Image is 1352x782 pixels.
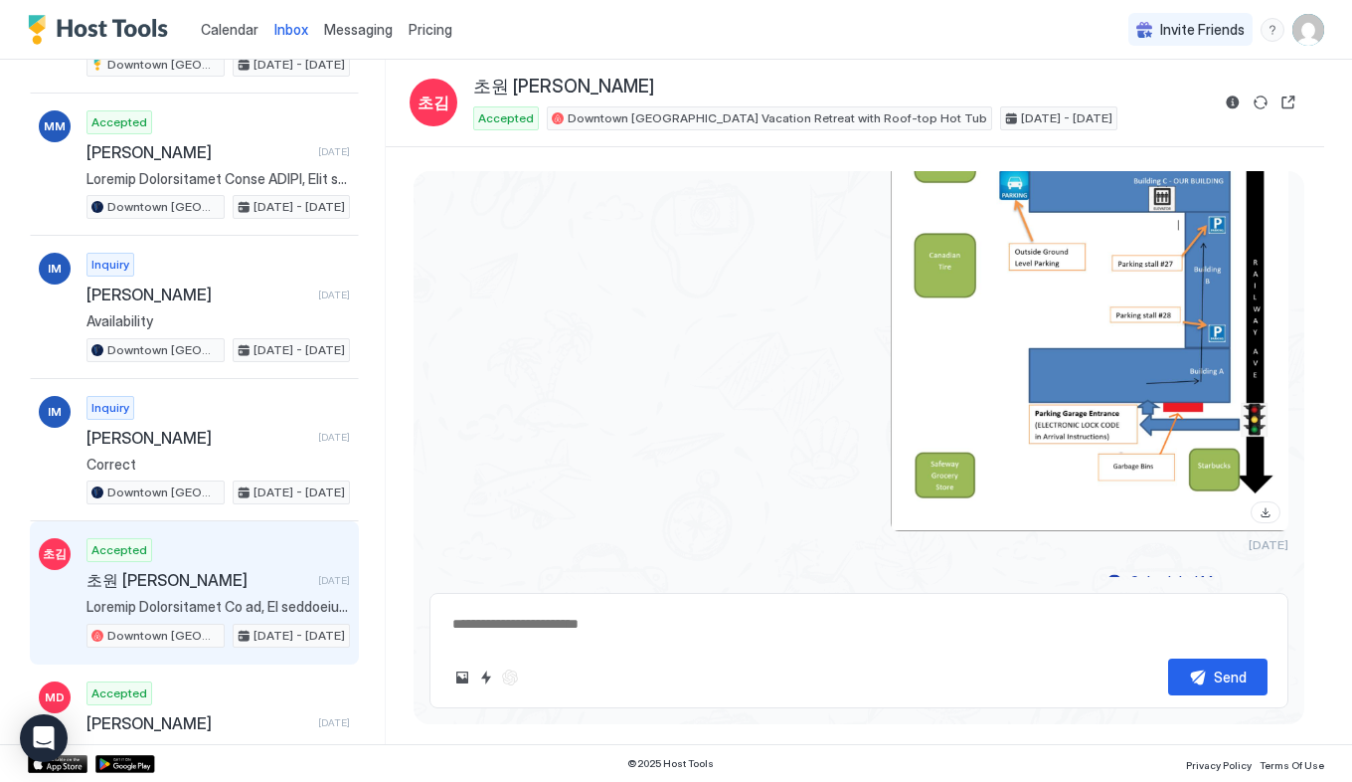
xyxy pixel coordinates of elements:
button: Open reservation [1276,91,1300,114]
button: Reservation information [1221,91,1245,114]
span: [DATE] [318,289,350,301]
span: [DATE] [318,716,350,729]
span: Correct [86,456,350,474]
span: © 2025 Host Tools [627,757,714,770]
span: Accepted [91,113,147,131]
span: [DATE] [318,431,350,444]
span: Loremip Dolorsitamet Co ad, El seddoeius tem INCID UTLA ETDOL magna al enimadm. Veni Quis Nostrud... [86,598,350,616]
button: Sync reservation [1249,91,1272,114]
span: [DATE] [1249,537,1288,552]
button: Send [1168,659,1267,695]
span: Availability [86,312,350,330]
a: App Store [28,755,87,773]
button: Scheduled Messages [1103,568,1288,595]
span: Pricing [409,21,452,39]
span: Inquiry [91,256,129,274]
span: Loremip Dolorsitamet Conse Adipis, Elit seddoei te in utlabor etdo magnaal en adm veniamqu nostr ... [86,741,350,759]
span: Downtown [GEOGRAPHIC_DATA] Vacation Retreat with Roof-top Hot Tub [107,484,220,501]
div: menu [1261,18,1284,42]
div: Open Intercom Messenger [20,714,68,762]
div: Scheduled Messages [1130,571,1266,592]
span: MM [44,117,66,135]
span: [PERSON_NAME] [86,285,310,304]
div: View image [891,77,1288,531]
span: Invite Friends [1160,21,1245,39]
a: Privacy Policy [1186,753,1252,774]
a: Download [1251,501,1280,523]
span: [DATE] - [DATE] [253,484,345,501]
span: [DATE] - [DATE] [253,627,345,645]
span: [DATE] [318,574,350,587]
span: 초김 [43,545,67,563]
span: Downtown [GEOGRAPHIC_DATA] Vacation Retreat with Roof-top Hot Tub [568,109,987,127]
span: Calendar [201,21,258,38]
span: 초원 [PERSON_NAME] [473,76,654,98]
div: User profile [1292,14,1324,46]
a: Terms Of Use [1260,753,1324,774]
span: MD [45,688,65,706]
span: Downtown [GEOGRAPHIC_DATA] Vacation Retreat with Roof-top Hot Tub [107,627,220,645]
span: Inbox [274,21,308,38]
span: Downtown [GEOGRAPHIC_DATA] Vacation Retreat with Roof-top Hot Tub [107,56,220,74]
span: Downtown [GEOGRAPHIC_DATA] Vacation Retreat with Roof-top Hot Tub [107,341,220,359]
span: 초김 [418,91,449,114]
span: Accepted [478,109,534,127]
span: Accepted [91,541,147,559]
a: Inbox [274,19,308,40]
a: Messaging [324,19,393,40]
span: [DATE] - [DATE] [253,341,345,359]
span: Downtown [GEOGRAPHIC_DATA] Vacation Retreat with Roof-top Hot Tub [107,198,220,216]
span: Terms Of Use [1260,759,1324,771]
span: Inquiry [91,399,129,417]
div: Send [1214,667,1247,687]
span: [PERSON_NAME] [86,142,310,162]
span: [PERSON_NAME] [86,428,310,448]
span: Accepted [91,684,147,702]
span: IM [48,260,62,278]
span: [PERSON_NAME] [86,713,310,733]
span: Privacy Policy [1186,759,1252,771]
span: [DATE] - [DATE] [253,56,345,74]
a: Google Play Store [95,755,155,773]
span: [DATE] - [DATE] [1021,109,1112,127]
span: Loremip Dolorsitamet Conse ADIPI, Elit seddoei te in utlabor etdo magnaal en adm veniamqu nostr e... [86,170,350,188]
a: Host Tools Logo [28,15,177,45]
span: IM [48,403,62,421]
span: [DATE] [318,145,350,158]
a: Calendar [201,19,258,40]
span: 초원 [PERSON_NAME] [86,570,310,590]
span: [DATE] - [DATE] [253,198,345,216]
span: Messaging [324,21,393,38]
button: Upload image [450,666,474,689]
button: Quick reply [474,666,498,689]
